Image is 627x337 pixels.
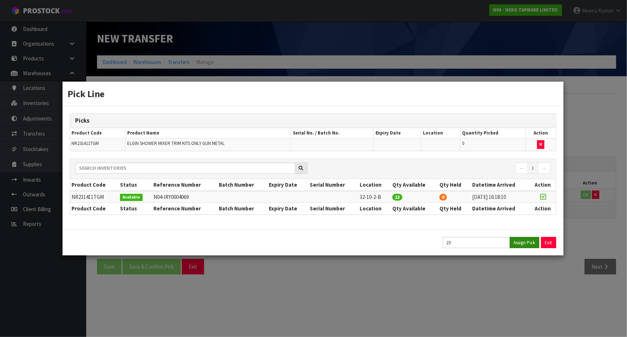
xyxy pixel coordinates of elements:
th: Datetime Arrived [470,179,530,191]
th: Serial No. / Batch No. [291,128,373,138]
th: Expiry Date [267,203,308,214]
th: Qty Available [391,203,438,214]
th: Product Code [70,179,119,191]
td: 32-10-2-B [358,191,391,203]
th: Datetime Arrived [470,203,530,214]
th: Serial Number [308,179,358,191]
th: Action [530,179,556,191]
th: Expiry Date [267,179,308,191]
th: Product Name [125,128,291,138]
th: Batch Number [217,179,267,191]
input: Quantity Picked [443,237,510,248]
td: [DATE] 16:18:10 [470,191,530,203]
th: Status [118,179,152,191]
th: Location [358,203,391,214]
th: Qty Available [391,179,438,191]
th: Batch Number [217,203,267,214]
a: 1 [528,163,538,174]
th: Location [358,179,391,191]
th: Quantity Picked [460,128,526,138]
button: Assign Pick [510,237,539,248]
th: Location [421,128,460,138]
th: Product Code [70,203,119,214]
th: Product Code [70,128,125,138]
th: Reference Number [152,203,217,214]
a: → [538,163,550,174]
td: N04-IRY0004069 [152,191,217,203]
nav: Page navigation [318,163,550,175]
h3: Picks [75,117,550,124]
span: 0 [439,194,447,201]
th: Qty Held [438,179,470,191]
span: ELGIN SHOWER MIXER TRIM KITS ONLY GUN METAL [127,140,225,146]
td: NR231411TGM [70,191,119,203]
span: 0 [462,140,465,146]
th: Action [526,128,556,138]
th: Qty Held [438,203,470,214]
button: Exit [541,237,556,248]
span: Available [120,194,143,201]
th: Action [530,203,556,214]
a: ← [516,163,528,174]
h3: Pick Line [68,87,558,100]
span: NR231411TGM [72,140,99,146]
span: 23 [392,194,402,201]
th: Status [118,203,152,214]
th: Serial Number [308,203,358,214]
th: Expiry Date [373,128,421,138]
input: Search inventories [75,163,295,174]
th: Reference Number [152,179,217,191]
